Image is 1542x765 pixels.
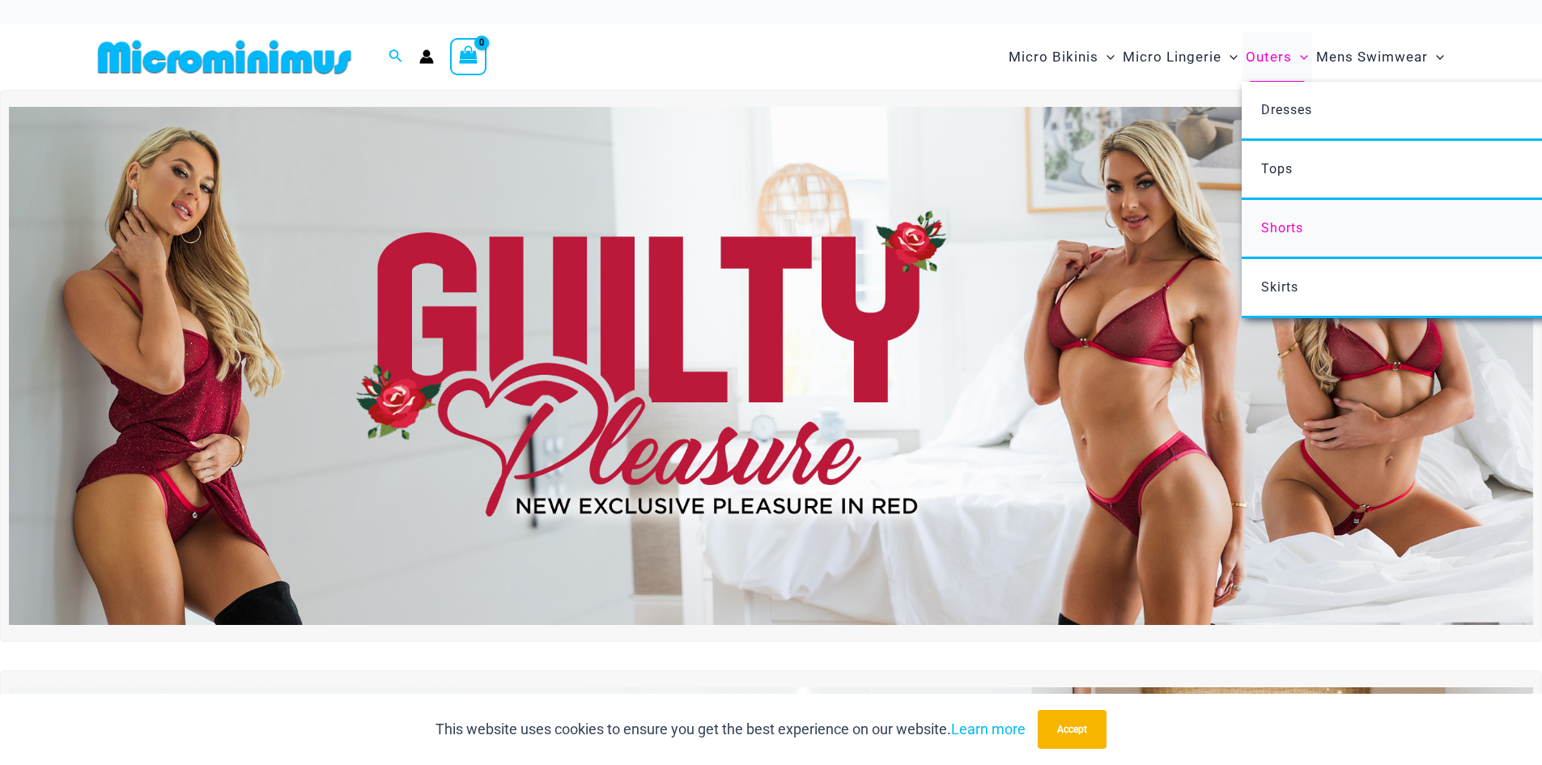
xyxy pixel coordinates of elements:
[951,720,1026,737] a: Learn more
[1098,36,1115,78] span: Menu Toggle
[1221,36,1238,78] span: Menu Toggle
[1009,36,1098,78] span: Micro Bikinis
[1261,279,1298,295] span: Skirts
[1002,30,1451,84] nav: Site Navigation
[435,717,1026,742] p: This website uses cookies to ensure you get the best experience on our website.
[1316,36,1428,78] span: Mens Swimwear
[389,47,403,67] a: Search icon link
[1261,161,1293,176] span: Tops
[1428,36,1444,78] span: Menu Toggle
[450,38,487,75] a: View Shopping Cart, empty
[1005,32,1119,82] a: Micro BikinisMenu ToggleMenu Toggle
[9,107,1533,625] img: Guilty Pleasures Red Lingerie
[1312,32,1448,82] a: Mens SwimwearMenu ToggleMenu Toggle
[91,39,358,75] img: MM SHOP LOGO FLAT
[1261,102,1312,117] span: Dresses
[1246,36,1292,78] span: Outers
[1242,32,1312,82] a: OutersMenu ToggleMenu Toggle
[1261,220,1303,236] span: Shorts
[1119,32,1242,82] a: Micro LingerieMenu ToggleMenu Toggle
[1123,36,1221,78] span: Micro Lingerie
[1292,36,1308,78] span: Menu Toggle
[1038,710,1107,749] button: Accept
[419,49,434,64] a: Account icon link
